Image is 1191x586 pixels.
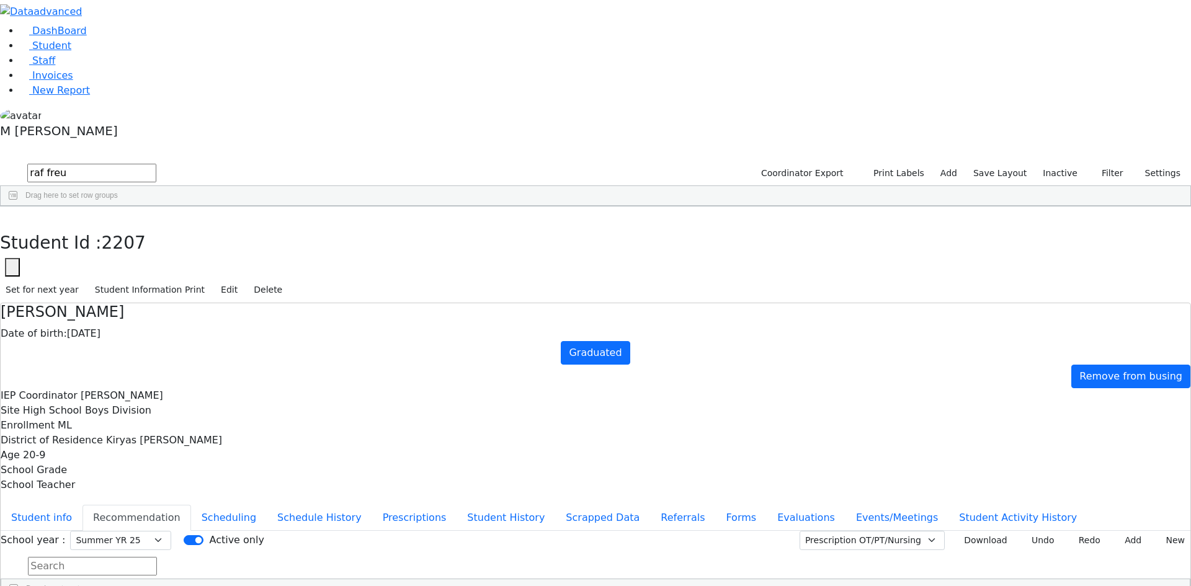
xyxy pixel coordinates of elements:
[23,449,45,461] span: 20-9
[1065,531,1106,550] button: Redo
[1,448,20,463] label: Age
[28,557,157,575] input: Search
[81,389,163,401] span: [PERSON_NAME]
[555,505,650,531] button: Scrapped Data
[372,505,457,531] button: Prescriptions
[32,69,73,81] span: Invoices
[32,25,87,37] span: DashBoard
[20,69,73,81] a: Invoices
[1,477,75,492] label: School Teacher
[968,164,1032,183] button: Save Layout
[25,191,118,200] span: Drag here to set row groups
[209,533,264,548] label: Active only
[1111,531,1147,550] button: Add
[859,164,930,183] button: Print Labels
[1,505,83,531] button: Student info
[753,164,849,183] button: Coordinator Export
[1037,164,1083,183] label: Inactive
[1,433,103,448] label: District of Residence
[1129,164,1186,183] button: Settings
[215,280,243,300] button: Edit
[1,403,20,418] label: Site
[20,25,87,37] a: DashBoard
[845,505,948,531] button: Events/Meetings
[1,303,1190,321] h4: [PERSON_NAME]
[89,280,210,300] button: Student Information Print
[1,533,65,548] label: School year :
[58,419,72,431] span: ML
[650,505,715,531] button: Referrals
[1,326,1190,341] div: [DATE]
[267,505,372,531] button: Schedule History
[106,434,222,446] span: Kiryas [PERSON_NAME]
[1152,531,1190,550] button: New
[1018,531,1060,550] button: Undo
[561,341,630,365] a: Graduated
[1,418,55,433] label: Enrollment
[767,505,845,531] button: Evaluations
[32,55,55,66] span: Staff
[715,505,767,531] button: Forms
[191,505,267,531] button: Scheduling
[20,55,55,66] a: Staff
[1,326,67,341] label: Date of birth:
[948,505,1087,531] button: Student Activity History
[27,164,156,182] input: Search
[20,40,71,51] a: Student
[1086,164,1129,183] button: Filter
[20,84,90,96] a: New Report
[935,164,963,183] a: Add
[457,505,555,531] button: Student History
[32,84,90,96] span: New Report
[1,463,67,477] label: School Grade
[23,404,151,416] span: High School Boys Division
[248,280,288,300] button: Delete
[83,505,191,531] button: Recommendation
[1071,365,1190,388] a: Remove from busing
[1079,370,1182,382] span: Remove from busing
[1,388,78,403] label: IEP Coordinator
[32,40,71,51] span: Student
[950,531,1013,550] button: Download
[102,233,146,253] span: 2207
